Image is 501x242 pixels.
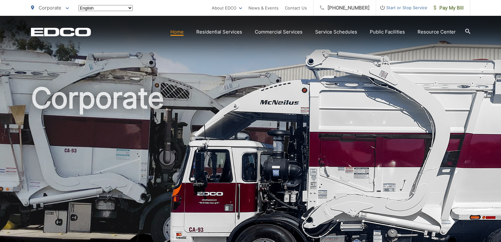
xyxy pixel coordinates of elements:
[248,4,278,12] a: News & Events
[170,28,184,36] a: Home
[212,4,242,12] a: About EDCO
[434,4,464,12] span: Pay My Bill
[31,28,91,36] a: EDCD logo. Return to the homepage.
[315,28,357,36] a: Service Schedules
[370,28,405,36] a: Public Facilities
[285,4,307,12] a: Contact Us
[196,28,242,36] a: Residential Services
[39,5,61,11] span: Corporate
[78,5,133,11] select: Select a language
[418,28,456,36] a: Resource Center
[255,28,302,36] a: Commercial Services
